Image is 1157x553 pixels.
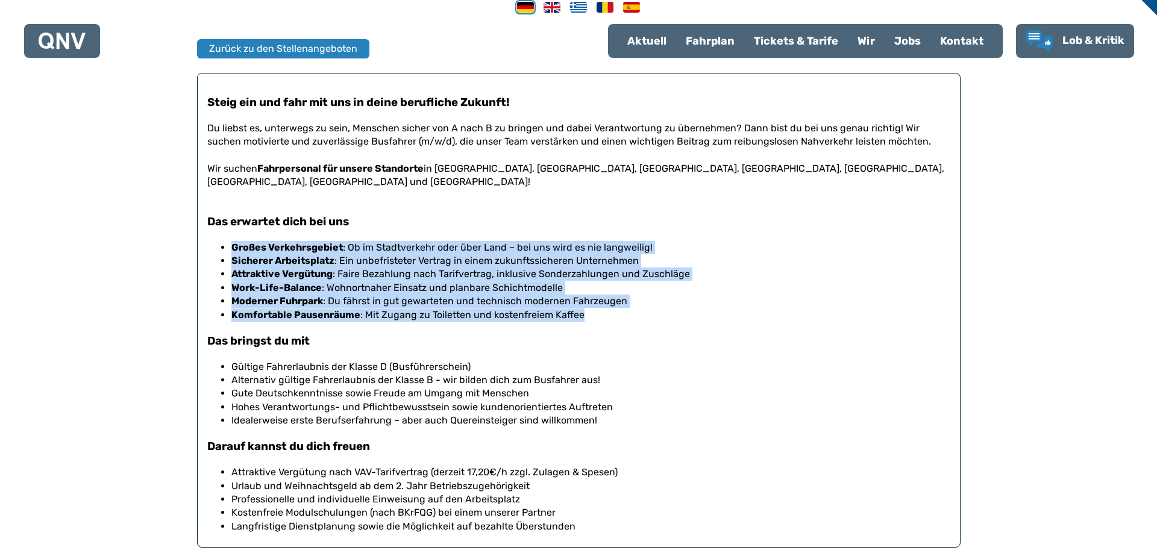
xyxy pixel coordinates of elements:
p: Wir suchen in [GEOGRAPHIC_DATA], [GEOGRAPHIC_DATA], [GEOGRAPHIC_DATA], [GEOGRAPHIC_DATA], [GEOGRA... [207,162,950,189]
p: Urlaub und Weihnachtsgeld ab dem 2. Jahr Betriebszugehörigkeit [231,480,950,493]
strong: Fahrpersonal für unsere Standorte [257,163,424,174]
a: Tickets & Tarife [744,25,848,57]
a: Aktuell [618,25,676,57]
img: Greek [570,2,587,13]
li: Langfristige Dienstplanung sowie die Möglichkeit auf bezahlte Überstunden [231,520,950,533]
li: : Ein unbefristeter Vertrag in einem zukunftssicheren Unternehmen [231,254,950,267]
li: : Ob im Stadtverkehr oder über Land – bei uns wird es nie langweilig! [231,241,950,254]
a: Fahrplan [676,25,744,57]
strong: Großes Verkehrsgebiet [231,242,343,253]
li: Kostenfreie Modulschulungen (nach BKrFQG) bei einem unserer Partner [231,506,950,519]
p: Du liebst es, unterwegs zu sein, Menschen sicher von A nach B zu bringen und dabei Verantwortung ... [207,122,950,149]
button: Zurück zu den Stellenangeboten [197,39,369,58]
a: Wir [848,25,885,57]
strong: Moderner Fuhrpark [231,295,323,307]
li: : Wohnortnaher Einsatz und planbare Schichtmodelle [231,281,950,295]
h3: Das bringst du mit [207,333,950,349]
li: Professionelle und individuelle Einweisung auf den Arbeitsplatz [231,493,950,506]
img: English [544,2,560,13]
img: Romanian [597,2,613,13]
a: Lob & Kritik [1026,30,1124,52]
a: Kontakt [930,25,993,57]
li: Gute Deutschkenntnisse sowie Freude am Umgang mit Menschen [231,387,950,400]
li: : Mit Zugang zu Toiletten und kostenfreiem Kaffee [231,308,950,322]
h3: Das erwartet dich bei uns [207,214,950,230]
li: Idealerweise erste Berufserfahrung – aber auch Quereinsteiger sind willkommen! [231,414,950,427]
li: Hohes Verantwortungs- und Pflichtbewusstsein sowie kundenorientiertes Auftreten [231,401,950,414]
span: Lob & Kritik [1062,34,1124,47]
li: : Du fährst in gut gewarteten und technisch modernen Fahrzeugen [231,295,950,308]
span: Zurück zu den Stellenangeboten [209,42,357,56]
li: Alternativ gültige Fahrerlaubnis der Klasse B - wir bilden dich zum Busfahrer aus! [231,373,950,387]
strong: Attraktive Vergütung [231,268,333,280]
h3: Darauf kannst du dich freuen [207,439,950,454]
h3: Steig ein und fahr mit uns in deine berufliche Zukunft! [207,95,950,110]
img: German [517,2,534,13]
strong: Work-Life-Balance [231,282,322,293]
img: Spanish [623,2,640,13]
li: Gültige Fahrerlaubnis der Klasse D (Busführerschein) [231,360,950,373]
li: : Faire Bezahlung nach Tarifvertrag, inklusive Sonderzahlungen und Zuschläge [231,267,950,281]
img: QNV Logo [39,33,86,49]
li: Attraktive Vergütung nach VAV-Tarifvertrag (derzeit 17,20€/h zzgl. Zulagen & Spesen) [231,466,950,479]
strong: Komfortable Pausenräume [231,309,360,320]
strong: Sicherer Arbeitsplatz [231,255,334,266]
a: Jobs [885,25,930,57]
a: QNV Logo [39,29,86,53]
